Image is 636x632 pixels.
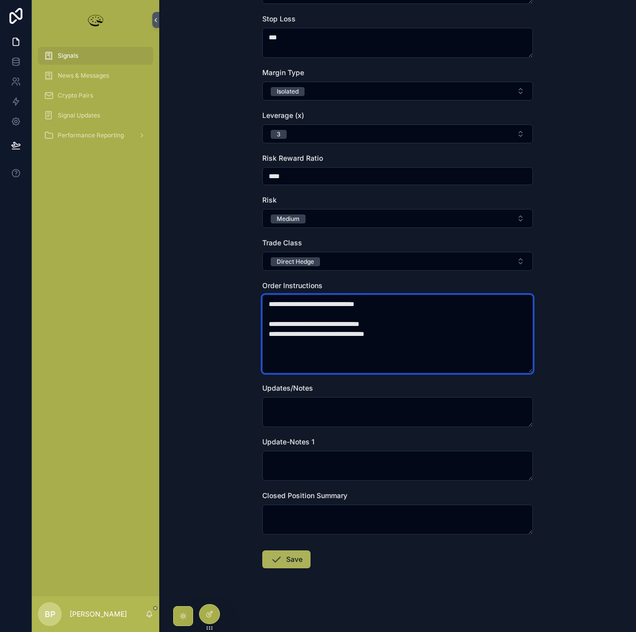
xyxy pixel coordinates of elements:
span: Updates/Notes [262,384,313,392]
button: Select Button [262,124,533,143]
button: Select Button [262,252,533,271]
span: Performance Reporting [58,131,124,139]
a: Performance Reporting [38,126,153,144]
span: Trade Class [262,238,302,247]
span: Leverage (x) [262,111,304,119]
span: Risk Reward Ratio [262,154,323,162]
span: Order Instructions [262,281,322,290]
div: 3 [277,130,281,139]
span: Stop Loss [262,14,296,23]
button: Save [262,550,311,568]
span: Risk [262,196,277,204]
div: Medium [277,214,300,223]
div: Isolated [277,87,299,96]
span: Crypto Pairs [58,92,93,100]
div: scrollable content [32,40,159,157]
button: Select Button [262,209,533,228]
span: Margin Type [262,68,304,77]
a: Crypto Pairs [38,87,153,105]
p: [PERSON_NAME] [70,609,127,619]
button: Select Button [262,82,533,101]
a: News & Messages [38,67,153,85]
div: Direct Hedge [277,257,314,266]
img: App logo [86,12,106,28]
span: Signal Updates [58,111,100,119]
span: Signals [58,52,78,60]
a: Signal Updates [38,106,153,124]
span: BP [45,608,55,620]
span: Closed Position Summary [262,491,347,500]
span: Update-Notes 1 [262,437,315,446]
a: Signals [38,47,153,65]
span: News & Messages [58,72,109,80]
